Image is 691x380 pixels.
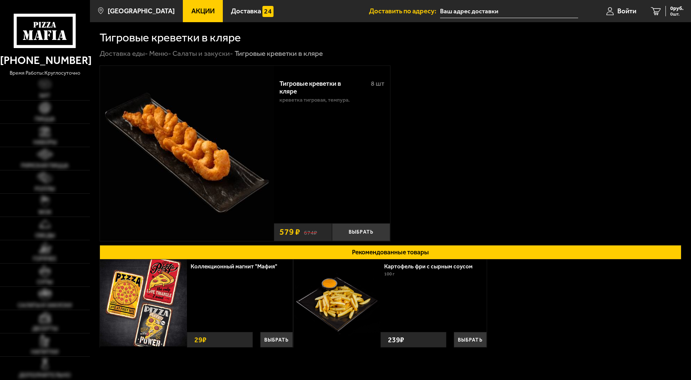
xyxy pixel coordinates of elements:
span: Римская пицца [21,163,68,169]
p: креветка тигровая, темпура. [279,97,350,103]
span: Роллы [35,186,55,192]
a: Салаты и закуски- [172,49,233,58]
div: Тигровые креветки в кляре [235,49,323,58]
button: Выбрать [260,332,293,347]
span: Хит [39,93,50,99]
span: 100 г [384,271,395,276]
span: Войти [617,8,636,15]
a: Доставка еды- [100,49,148,58]
span: 0 руб. [670,6,684,11]
button: Выбрать [332,223,390,241]
img: 15daf4d41897b9f0e9f617042186c801.svg [262,6,273,17]
h1: Тигровые креветки в кляре [100,32,241,43]
span: Акции [191,8,215,15]
span: 8 шт [371,80,385,87]
strong: 29 ₽ [192,332,208,347]
span: Супы [37,279,53,285]
span: 0 шт. [670,12,684,16]
span: Обеды [35,233,55,238]
span: Доставка [231,8,261,15]
span: Наборы [33,140,57,145]
span: 579 ₽ [279,228,300,236]
a: Меню- [149,49,171,58]
span: WOK [38,210,51,215]
input: Ваш адрес доставки [440,4,578,18]
span: Салаты и закуски [18,303,72,308]
a: Коллекционный магнит "Мафия" [191,263,284,270]
strong: 239 ₽ [386,332,406,347]
div: Тигровые креветки в кляре [279,80,365,95]
span: Дополнительно [19,373,71,378]
span: Десерты [32,326,58,332]
button: Выбрать [454,332,487,347]
button: Рекомендованные товары [100,245,681,260]
s: 674 ₽ [304,228,317,236]
a: Картофель фри с сырным соусом [384,263,480,270]
span: Горячее [33,256,57,262]
span: [GEOGRAPHIC_DATA] [108,8,175,15]
span: Пицца [35,116,55,122]
span: Напитки [31,349,58,355]
a: Тигровые креветки в кляре [100,66,274,241]
img: Тигровые креветки в кляре [100,66,274,240]
span: Доставить по адресу: [369,8,440,15]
